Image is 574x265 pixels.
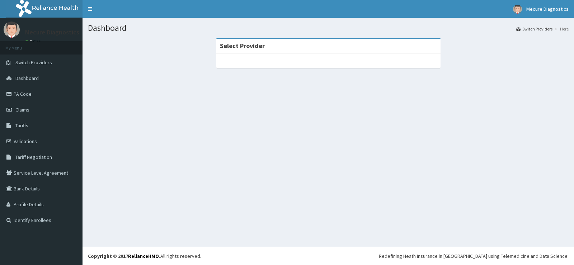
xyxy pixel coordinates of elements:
[25,29,79,36] p: Mecure Diagnostics
[15,122,28,129] span: Tariffs
[88,23,569,33] h1: Dashboard
[379,252,569,260] div: Redefining Heath Insurance in [GEOGRAPHIC_DATA] using Telemedicine and Data Science!
[513,5,522,14] img: User Image
[15,59,52,66] span: Switch Providers
[25,39,42,44] a: Online
[128,253,159,259] a: RelianceHMO
[88,253,160,259] strong: Copyright © 2017 .
[516,26,552,32] a: Switch Providers
[553,26,569,32] li: Here
[15,75,39,81] span: Dashboard
[15,107,29,113] span: Claims
[4,22,20,38] img: User Image
[220,42,265,50] strong: Select Provider
[15,154,52,160] span: Tariff Negotiation
[83,247,574,265] footer: All rights reserved.
[526,6,569,12] span: Mecure Diagnostics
